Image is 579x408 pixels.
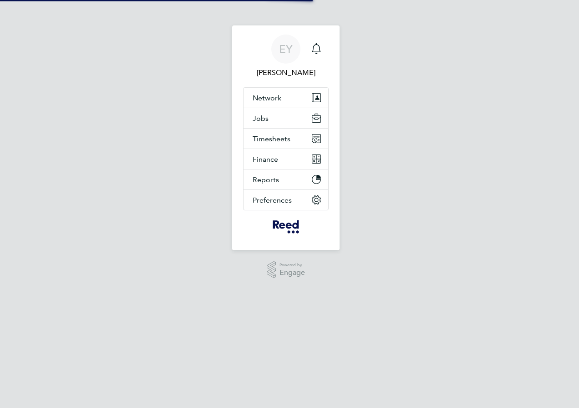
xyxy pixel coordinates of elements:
[243,219,329,234] a: Go to home page
[253,175,279,184] span: Reports
[232,25,340,250] nav: Main navigation
[244,169,328,189] button: Reports
[244,149,328,169] button: Finance
[244,108,328,128] button: Jobs
[267,261,305,279] a: Powered byEngage
[243,67,329,78] span: Emily Young
[244,129,328,149] button: Timesheets
[253,134,290,143] span: Timesheets
[244,190,328,210] button: Preferences
[279,261,305,269] span: Powered by
[253,196,292,204] span: Preferences
[253,114,269,123] span: Jobs
[253,94,281,102] span: Network
[253,155,278,164] span: Finance
[279,43,293,55] span: EY
[243,35,329,78] a: EY[PERSON_NAME]
[279,269,305,277] span: Engage
[273,219,299,234] img: freesy-logo-retina.png
[244,88,328,108] button: Network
